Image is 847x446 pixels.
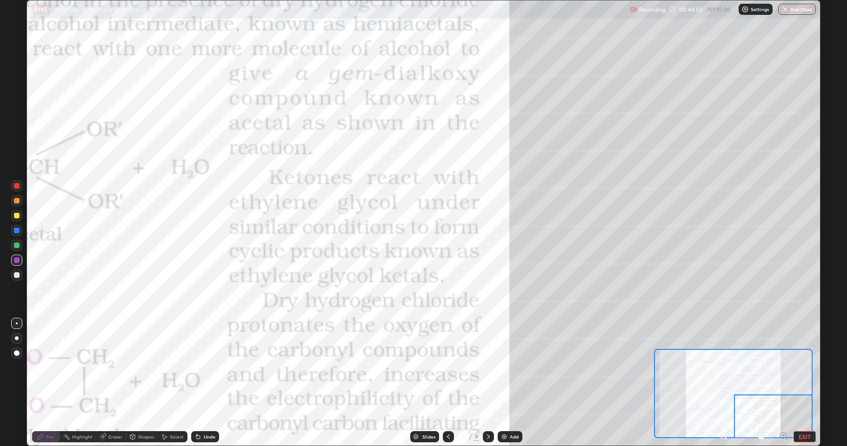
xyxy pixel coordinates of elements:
[741,6,749,13] img: class-settings-icons
[469,434,472,439] div: /
[778,4,816,15] button: End Class
[751,7,769,12] p: Settings
[138,434,154,439] div: Shapes
[170,434,184,439] div: Select
[35,6,47,13] p: LIVE
[781,6,789,13] img: end-class-cross
[639,6,665,13] p: Recording
[474,433,479,441] div: 9
[630,6,637,13] img: recording.375f2c34.svg
[500,433,508,440] img: add-slide-button
[108,434,122,439] div: Eraser
[204,434,215,439] div: Undo
[510,434,519,439] div: Add
[72,434,93,439] div: Highlight
[458,434,467,439] div: 9
[422,434,435,439] div: Slides
[46,434,54,439] div: Pen
[54,6,164,13] p: Aldehyde , Ketone and Carboxylic acid - 10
